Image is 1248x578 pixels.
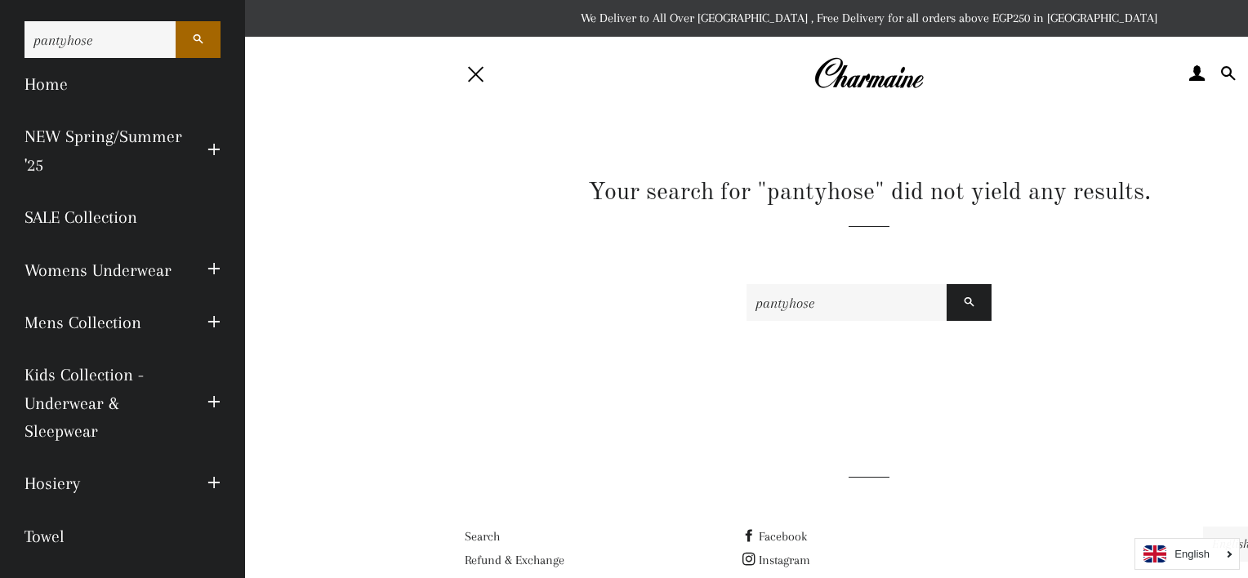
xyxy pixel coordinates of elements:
a: English [1143,545,1231,562]
a: Hosiery [12,457,195,509]
a: Mens Collection [12,296,195,349]
a: Kids Collection - Underwear & Sleepwear [12,349,195,457]
i: English [1174,549,1210,559]
img: Charmaine Egypt [813,56,924,91]
a: Facebook [742,529,807,544]
a: Search [465,529,500,544]
a: Womens Underwear [12,244,195,296]
a: Refund & Exchange [465,553,564,567]
a: Home [12,58,233,110]
a: Instagram [742,553,810,567]
input: Search our store [25,21,176,58]
a: Towel [12,510,233,562]
input: Search our store [747,284,947,321]
a: NEW Spring/Summer '25 [12,110,195,191]
a: SALE Collection [12,191,233,243]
